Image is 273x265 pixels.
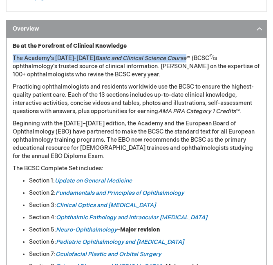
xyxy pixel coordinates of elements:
[209,54,213,59] sup: ®)
[13,83,260,116] p: Practicing ophthalmologists and residents worldwide use the BCSC to ensure the highest-quality pa...
[29,238,260,246] li: Section 6:
[158,108,236,115] em: AMA PRA Category 1 Credits
[95,55,186,62] em: Basic and Clinical Science Course
[56,238,184,245] a: Pediatric Ophthalmology and [MEDICAL_DATA]
[56,189,184,196] a: Fundamentals and Principles of Ophthalmology
[29,214,260,222] li: Section 4:
[6,20,267,38] a: Overview
[29,226,260,234] li: Section 5: –
[13,42,127,49] strong: Be at the Forefront of Clinical Knowledge
[13,120,260,160] p: Beginning with the [DATE]–[DATE] edition, the Academy and the European Board of Ophthalmology (EB...
[29,201,260,209] li: Section 3:
[120,226,160,233] strong: Major revision
[56,226,117,233] a: Neuro-Ophthalmology
[29,250,260,258] li: Section 7:
[56,251,161,258] a: Oculofacial Plastic and Orbital Surgery
[55,177,132,184] a: Update on General Medicine
[29,189,260,197] li: Section 2:
[29,177,260,185] li: Section 1:
[13,54,260,79] p: The Academy’s [DATE]-[DATE] ™ (BCSC is ophthalmology’s trusted source of clinical information. [P...
[13,165,260,173] p: The BCSC Complete Set includes:
[56,202,156,209] a: Clinical Optics and [MEDICAL_DATA]
[56,214,207,221] a: Ophthalmic Pathology and Intraocular [MEDICAL_DATA]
